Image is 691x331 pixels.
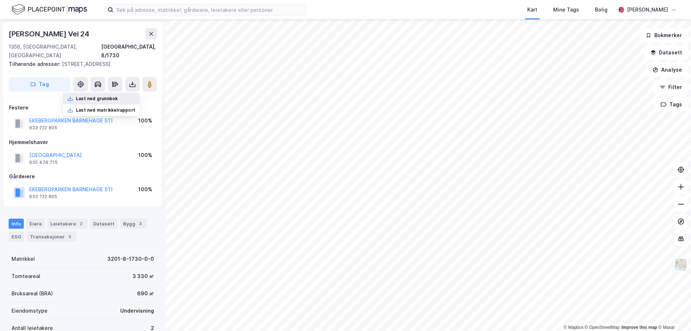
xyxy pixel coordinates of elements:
[101,43,157,60] div: [GEOGRAPHIC_DATA], 8/1730
[646,63,688,77] button: Analyse
[137,289,154,298] div: 690 ㎡
[12,3,87,16] img: logo.f888ab2527a4732fd821a326f86c7f29.svg
[585,325,620,330] a: OpenStreetMap
[12,272,40,281] div: Tomteareal
[12,255,35,263] div: Matrikkel
[674,258,688,272] img: Z
[137,220,144,227] div: 3
[120,307,154,315] div: Undervisning
[132,272,154,281] div: 3 330 ㎡
[77,220,85,227] div: 2
[12,307,48,315] div: Eiendomstype
[138,151,152,160] div: 100%
[654,80,688,94] button: Filter
[553,5,579,14] div: Mine Tags
[29,194,57,200] div: 933 722 805
[9,60,151,68] div: [STREET_ADDRESS]
[640,28,688,43] button: Bokmerker
[627,5,668,14] div: [PERSON_NAME]
[9,28,91,40] div: [PERSON_NAME] Vei 24
[107,255,154,263] div: 3201-8-1730-0-0
[655,97,688,112] button: Tags
[9,77,71,91] button: Tag
[9,61,62,67] span: Tilhørende adresser:
[66,233,73,240] div: 5
[9,43,101,60] div: 1356, [GEOGRAPHIC_DATA], [GEOGRAPHIC_DATA]
[29,125,57,131] div: 933 722 805
[76,107,135,113] div: Last ned matrikkelrapport
[9,219,24,229] div: Info
[76,96,118,102] div: Last ned grunnbok
[90,219,117,229] div: Datasett
[527,5,537,14] div: Kart
[138,185,152,194] div: 100%
[27,232,76,242] div: Transaksjoner
[564,325,583,330] a: Mapbox
[48,219,87,229] div: Leietakere
[27,219,45,229] div: Eiere
[9,232,24,242] div: ESG
[595,5,608,14] div: Bolig
[29,160,58,165] div: 935 478 715
[9,138,157,147] div: Hjemmelshaver
[138,116,152,125] div: 100%
[120,219,147,229] div: Bygg
[9,172,157,181] div: Gårdeiere
[12,289,53,298] div: Bruksareal (BRA)
[113,4,306,15] input: Søk på adresse, matrikkel, gårdeiere, leietakere eller personer
[9,103,157,112] div: Festere
[655,296,691,331] iframe: Chat Widget
[644,45,688,60] button: Datasett
[655,296,691,331] div: Kontrollprogram for chat
[622,325,657,330] a: Improve this map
